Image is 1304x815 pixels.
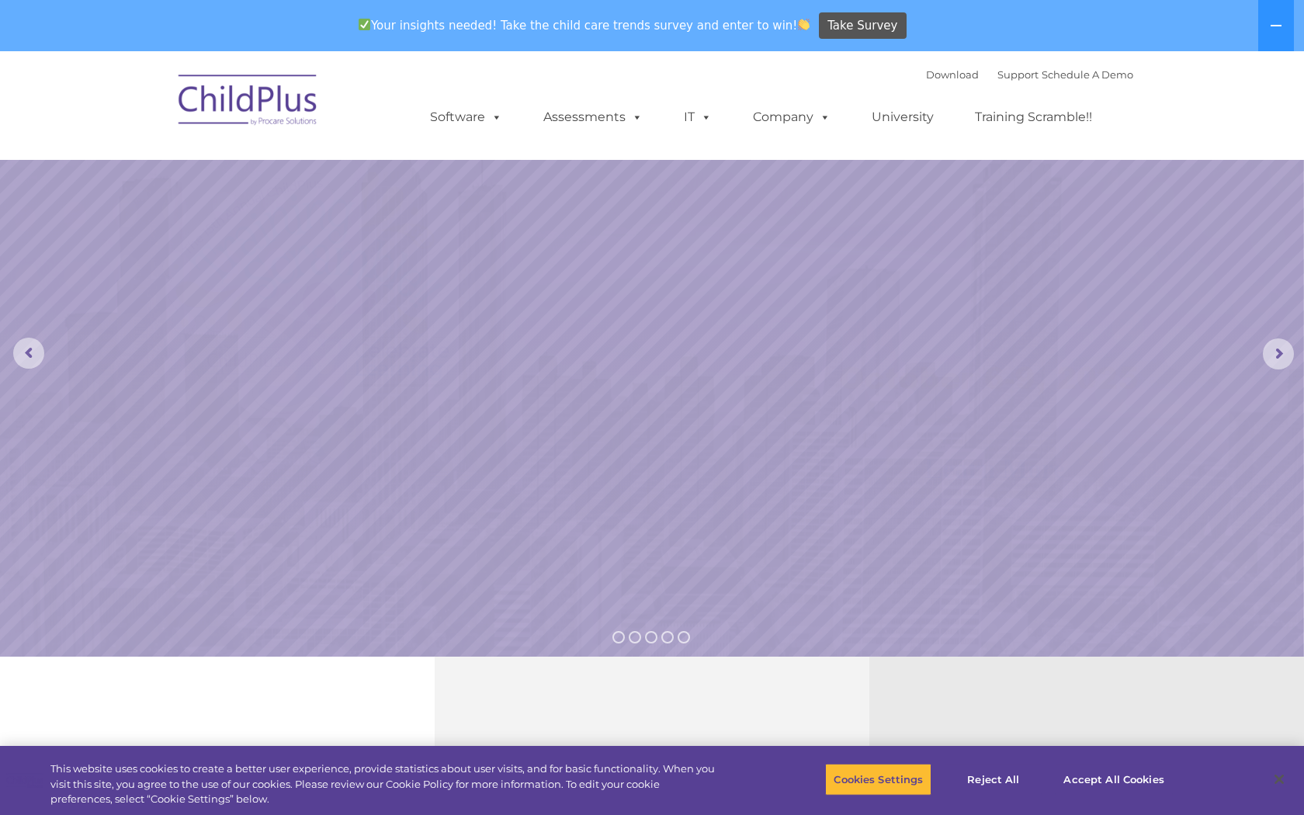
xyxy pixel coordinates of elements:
[1042,68,1133,81] a: Schedule A Demo
[856,102,949,133] a: University
[414,102,518,133] a: Software
[827,12,897,40] span: Take Survey
[819,12,907,40] a: Take Survey
[959,102,1108,133] a: Training Scramble!!
[737,102,846,133] a: Company
[926,68,979,81] a: Download
[171,64,326,141] img: ChildPlus by Procare Solutions
[528,102,658,133] a: Assessments
[945,763,1042,796] button: Reject All
[359,19,370,30] img: ✅
[50,761,717,807] div: This website uses cookies to create a better user experience, provide statistics about user visit...
[926,68,1133,81] font: |
[668,102,727,133] a: IT
[798,19,810,30] img: 👏
[825,763,931,796] button: Cookies Settings
[1262,762,1296,796] button: Close
[352,10,817,40] span: Your insights needed! Take the child care trends survey and enter to win!
[997,68,1039,81] a: Support
[1055,763,1172,796] button: Accept All Cookies
[886,440,1103,498] a: Learn More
